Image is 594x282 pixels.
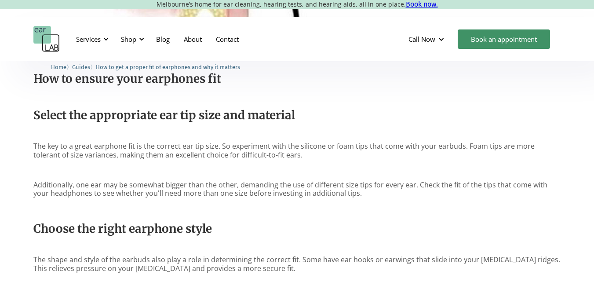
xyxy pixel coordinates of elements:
p: ‍ [33,166,561,174]
p: ‍ [33,204,561,212]
div: Services [71,26,111,52]
div: Call Now [401,26,453,52]
div: Shop [121,35,136,44]
a: How to get a proper fit of earphones and why it matters [96,62,240,71]
p: ‍ [33,241,561,249]
div: Shop [116,26,147,52]
div: Services [76,35,101,44]
a: Guides [72,62,90,71]
p: Additionally, one ear may be somewhat bigger than the other, demanding the use of different size ... [33,181,561,198]
li: 〉 [51,62,72,72]
p: ‍ [33,127,561,136]
span: Guides [72,64,90,70]
strong: Select the appropriate ear tip size and material [33,108,295,122]
p: The key to a great earphone fit is the correct ear tip size. So experiment with the silicone or f... [33,142,561,159]
a: Blog [149,26,177,52]
a: Contact [209,26,246,52]
span: Home [51,64,66,70]
span: How to get a proper fit of earphones and why it matters [96,64,240,70]
strong: Choose the right earphone style [33,221,212,236]
p: ‍ [33,91,561,99]
div: Call Now [408,35,435,44]
a: Book an appointment [458,29,550,49]
a: About [177,26,209,52]
strong: How to ensure your earphones fit [33,71,221,86]
li: 〉 [72,62,96,72]
a: Home [51,62,66,71]
p: The shape and style of the earbuds also play a role in determining the correct fit. Some have ear... [33,256,561,272]
a: home [33,26,60,52]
